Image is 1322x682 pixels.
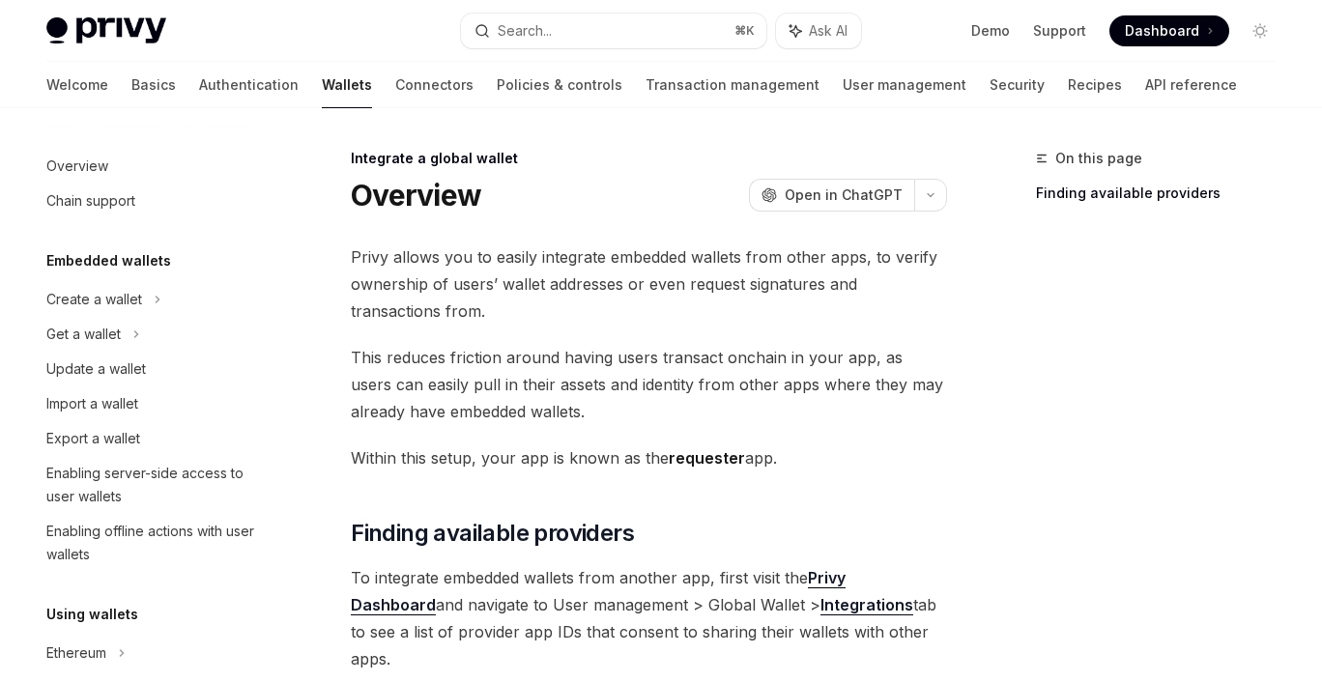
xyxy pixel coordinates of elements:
span: Within this setup, your app is known as the app. [351,444,947,471]
a: Chain support [31,184,278,218]
a: Integrations [820,595,913,615]
span: Privy allows you to easily integrate embedded wallets from other apps, to verify ownership of use... [351,243,947,325]
img: light logo [46,17,166,44]
strong: Integrations [820,595,913,614]
a: Import a wallet [31,386,278,421]
div: Create a wallet [46,288,142,311]
div: Search... [498,19,552,43]
a: Welcome [46,62,108,108]
div: Import a wallet [46,392,138,415]
div: Ethereum [46,641,106,665]
a: Transaction management [646,62,819,108]
span: Dashboard [1125,21,1199,41]
button: Toggle dark mode [1245,15,1276,46]
a: Policies & controls [497,62,622,108]
strong: requester [669,448,745,468]
a: Overview [31,149,278,184]
a: Security [990,62,1045,108]
button: Ask AI [776,14,861,48]
a: User management [843,62,966,108]
a: Enabling offline actions with user wallets [31,514,278,572]
span: Finding available providers [351,518,634,549]
a: Export a wallet [31,421,278,456]
a: Update a wallet [31,352,278,386]
div: Update a wallet [46,357,146,381]
h1: Overview [351,178,481,213]
button: Search...⌘K [461,14,765,48]
a: Recipes [1068,62,1122,108]
a: Support [1033,21,1086,41]
a: Finding available providers [1036,178,1291,209]
div: Chain support [46,189,135,213]
a: Wallets [322,62,372,108]
a: Enabling server-side access to user wallets [31,456,278,514]
div: Get a wallet [46,323,121,346]
a: Basics [131,62,176,108]
a: API reference [1145,62,1237,108]
span: Open in ChatGPT [785,185,903,205]
button: Open in ChatGPT [749,179,914,212]
div: Enabling offline actions with user wallets [46,520,267,566]
a: Dashboard [1109,15,1229,46]
a: Authentication [199,62,299,108]
h5: Using wallets [46,603,138,626]
span: This reduces friction around having users transact onchain in your app, as users can easily pull ... [351,344,947,425]
a: Connectors [395,62,474,108]
div: Enabling server-side access to user wallets [46,462,267,508]
span: Ask AI [809,21,848,41]
div: Export a wallet [46,427,140,450]
span: On this page [1055,147,1142,170]
div: Integrate a global wallet [351,149,947,168]
span: ⌘ K [734,23,755,39]
span: To integrate embedded wallets from another app, first visit the and navigate to User management >... [351,564,947,672]
div: Overview [46,155,108,178]
a: Demo [971,21,1010,41]
h5: Embedded wallets [46,249,171,272]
